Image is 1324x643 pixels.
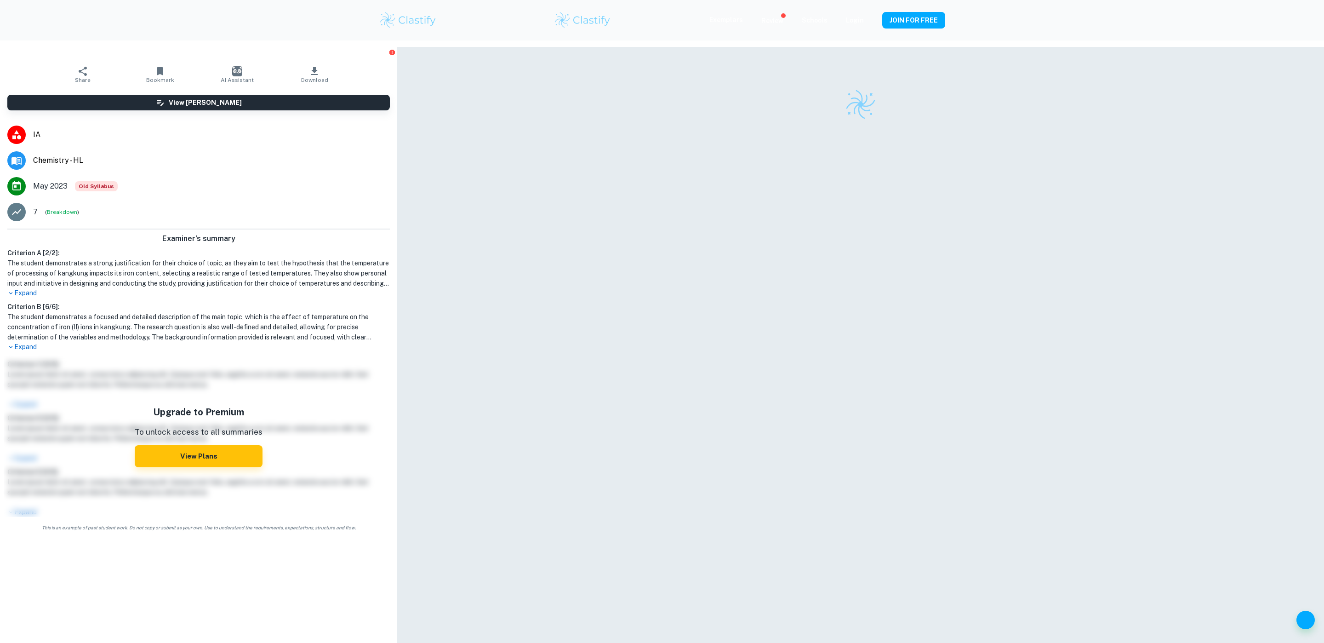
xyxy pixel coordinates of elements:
[301,77,328,83] span: Download
[4,233,394,244] h6: Examiner's summary
[33,129,390,140] span: IA
[845,88,877,121] img: Clastify logo
[121,62,199,87] button: Bookmark
[45,208,79,217] span: ( )
[7,248,390,258] h6: Criterion A [ 2 / 2 ]:
[802,17,827,24] a: Schools
[75,181,118,191] span: Old Syllabus
[135,426,263,438] p: To unlock access to all summaries
[169,98,242,108] h6: View [PERSON_NAME]
[135,445,263,467] button: View Plans
[75,77,91,83] span: Share
[388,49,395,56] button: Report issue
[47,208,77,216] button: Breakdown
[199,62,276,87] button: AI Assistant
[709,15,743,25] p: Exemplars
[276,62,353,87] button: Download
[7,258,390,288] h1: The student demonstrates a strong justification for their choice of topic, as they aim to test th...
[7,302,390,312] h6: Criterion B [ 6 / 6 ]:
[554,11,612,29] img: Clastify logo
[7,312,390,342] h1: The student demonstrates a focused and detailed description of the main topic, which is the effec...
[7,288,390,298] p: Expand
[232,66,242,76] img: AI Assistant
[146,77,174,83] span: Bookmark
[761,16,783,26] p: Review
[7,342,390,352] p: Expand
[75,181,118,191] div: Starting from the May 2025 session, the Chemistry IA requirements have changed. It's OK to refer ...
[221,77,254,83] span: AI Assistant
[33,181,68,192] span: May 2023
[1296,611,1315,629] button: Help and Feedback
[135,405,263,419] h5: Upgrade to Premium
[4,524,394,531] span: This is an example of past student work. Do not copy or submit as your own. Use to understand the...
[33,207,38,218] p: 7
[846,17,864,24] a: Login
[7,95,390,110] button: View [PERSON_NAME]
[33,155,390,166] span: Chemistry - HL
[44,62,121,87] button: Share
[379,11,437,29] img: Clastify logo
[882,12,945,29] button: JOIN FOR FREE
